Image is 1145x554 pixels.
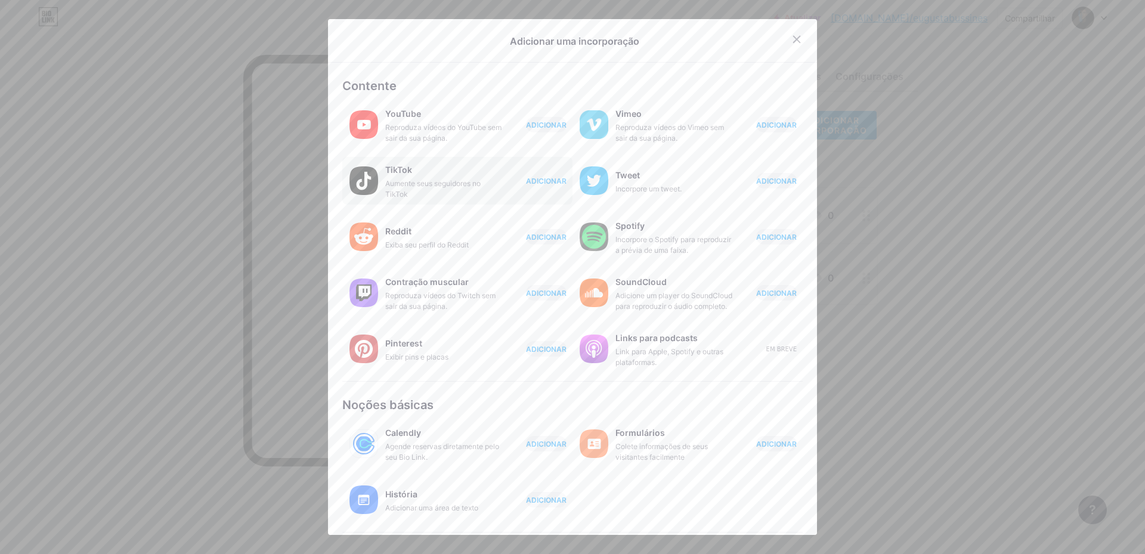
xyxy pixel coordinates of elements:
[342,79,397,93] font: Contente
[756,120,797,129] font: ADICIONAR
[756,285,797,301] button: ADICIONAR
[385,489,417,499] font: História
[615,428,665,438] font: Formulários
[615,235,731,255] font: Incorpore o Spotify para reproduzir a prévia de uma faixa.
[526,173,567,188] button: ADICIONAR
[526,345,567,354] font: ADICIONAR
[615,442,708,462] font: Colete informações de seus visitantes facilmente
[349,110,378,139] img: YouTube
[615,221,645,231] font: Spotify
[580,110,608,139] img: vimeo
[349,222,378,251] img: Reddit
[615,123,724,143] font: Reproduza vídeos do Vimeo sem sair da sua página.
[580,429,608,458] img: formulários
[385,226,411,236] font: Reddit
[756,229,797,244] button: ADICIONAR
[756,440,797,448] font: ADICIONAR
[342,398,434,412] font: Noções básicas
[615,333,698,343] font: Links para podcasts
[385,291,496,311] font: Reproduza vídeos do Twitch sem sair da sua página.
[615,170,640,180] font: Tweet
[385,165,412,175] font: TikTok
[526,341,567,357] button: ADICIONAR
[385,442,499,462] font: Agende reservas diretamente pelo seu Bio Link.
[349,429,378,458] img: calendariamente
[756,177,797,185] font: ADICIONAR
[526,229,567,244] button: ADICIONAR
[526,285,567,301] button: ADICIONAR
[349,335,378,363] img: Pinterest
[385,240,469,249] font: Exiba seu perfil do Reddit
[766,346,797,352] font: Em breve
[756,436,797,451] button: ADICIONAR
[526,117,567,132] button: ADICIONAR
[349,278,378,307] img: contração muscular
[756,173,797,188] button: ADICIONAR
[385,179,481,199] font: Aumente seus seguidores no TikTok
[385,503,478,512] font: Adicionar uma área de texto
[349,485,378,514] img: história
[615,277,667,287] font: SoundCloud
[526,120,567,129] font: ADICIONAR
[580,278,608,307] img: nuvem sonora
[580,222,608,251] img: Spotify
[526,177,567,185] font: ADICIONAR
[615,109,642,119] font: Vimeo
[526,233,567,242] font: ADICIONAR
[526,496,567,505] font: ADICIONAR
[526,440,567,448] font: ADICIONAR
[756,233,797,242] font: ADICIONAR
[756,117,797,132] button: ADICIONAR
[580,166,608,195] img: Twitter
[526,436,567,451] button: ADICIONAR
[580,335,608,363] img: links de podcast
[510,35,639,47] font: Adicionar uma incorporação
[615,184,682,193] font: Incorpore um tweet.
[756,289,797,298] font: ADICIONAR
[385,428,421,438] font: Calendly
[615,291,732,311] font: Adicione um player do SoundCloud para reproduzir o áudio completo.
[385,123,502,143] font: Reproduza vídeos do YouTube sem sair da sua página.
[526,289,567,298] font: ADICIONAR
[385,352,448,361] font: Exibir pins e placas
[385,277,469,287] font: Contração muscular
[349,166,378,195] img: TikTok
[385,109,421,119] font: YouTube
[615,347,723,367] font: Link para Apple, Spotify e outras plataformas.
[526,492,567,507] button: ADICIONAR
[385,338,422,348] font: Pinterest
